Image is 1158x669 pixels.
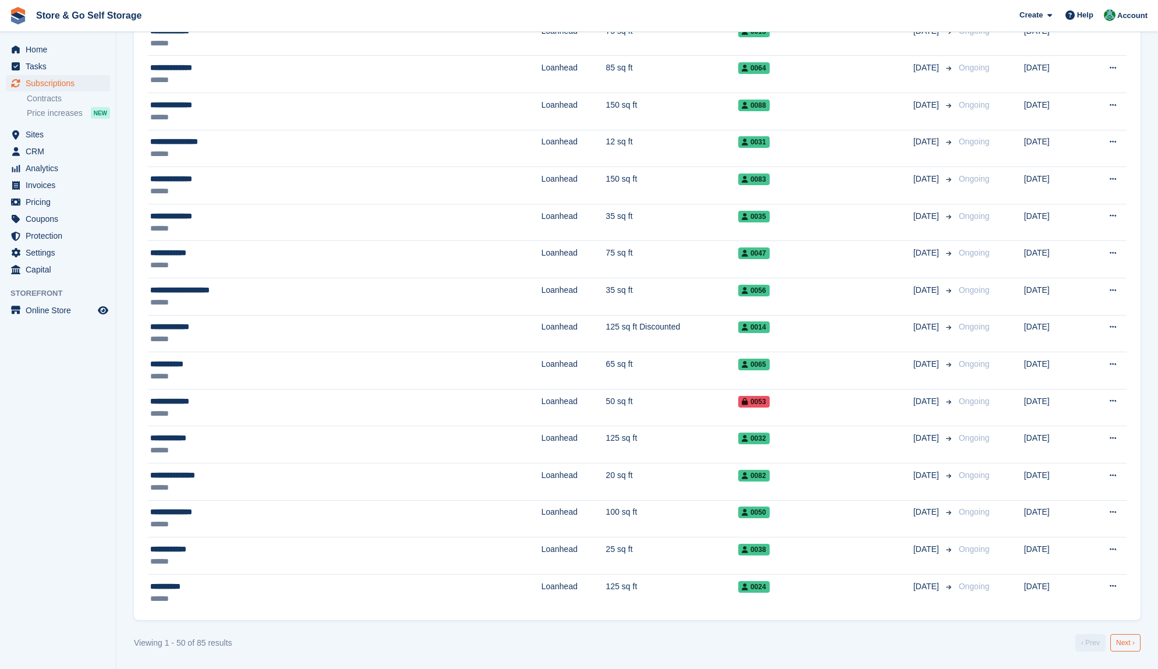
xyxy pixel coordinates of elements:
span: [DATE] [913,321,941,333]
td: Loanhead [541,352,606,390]
a: Store & Go Self Storage [31,6,146,25]
td: 150 sq ft [606,167,738,204]
span: Ongoing [959,174,990,183]
span: Ongoing [959,137,990,146]
td: Loanhead [541,315,606,352]
td: Loanhead [541,574,606,611]
span: Storefront [10,288,116,299]
td: Loanhead [541,204,606,241]
a: menu [6,245,110,261]
td: [DATE] [1024,56,1083,93]
td: 65 sq ft [606,352,738,390]
a: menu [6,177,110,193]
img: stora-icon-8386f47178a22dfd0bd8f6a31ec36ba5ce8667c1dd55bd0f319d3a0aa187defe.svg [9,7,27,24]
td: [DATE] [1024,93,1083,130]
td: 85 sq ft [606,56,738,93]
span: Online Store [26,302,95,318]
span: Ongoing [959,582,990,591]
span: Price increases [27,108,83,119]
span: [DATE] [913,580,941,593]
td: 35 sq ft [606,278,738,316]
a: menu [6,58,110,75]
span: Ongoing [959,322,990,331]
span: 0031 [738,136,770,148]
td: 50 sq ft [606,389,738,426]
td: 12 sq ft [606,130,738,167]
td: 75 sq ft [606,19,738,56]
div: Viewing 1 - 50 of 85 results [134,637,232,649]
span: 0038 [738,544,770,555]
a: menu [6,211,110,227]
span: Account [1117,10,1148,22]
td: 35 sq ft [606,204,738,241]
td: 125 sq ft [606,426,738,463]
td: [DATE] [1024,352,1083,390]
span: Ongoing [959,248,990,257]
span: [DATE] [913,284,941,296]
td: 125 sq ft Discounted [606,315,738,352]
span: Create [1019,9,1043,21]
span: [DATE] [913,506,941,518]
a: Preview store [96,303,110,317]
td: Loanhead [541,241,606,278]
div: NEW [91,107,110,119]
a: menu [6,160,110,176]
span: Help [1077,9,1093,21]
span: Ongoing [959,507,990,516]
td: Loanhead [541,19,606,56]
td: Loanhead [541,130,606,167]
span: 0064 [738,62,770,74]
span: Ongoing [959,63,990,72]
td: [DATE] [1024,389,1083,426]
span: Ongoing [959,470,990,480]
a: menu [6,143,110,160]
span: Ongoing [959,285,990,295]
td: Loanhead [541,500,606,537]
td: [DATE] [1024,19,1083,56]
a: Contracts [27,93,110,104]
span: 0088 [738,100,770,111]
span: Ongoing [959,211,990,221]
a: menu [6,41,110,58]
span: Settings [26,245,95,261]
td: [DATE] [1024,574,1083,611]
span: [DATE] [913,469,941,482]
span: [DATE] [913,62,941,74]
a: menu [6,302,110,318]
td: Loanhead [541,278,606,316]
span: 0053 [738,396,770,408]
td: [DATE] [1024,130,1083,167]
img: Adeel Hussain [1104,9,1115,21]
a: Previous [1075,634,1106,652]
span: Ongoing [959,100,990,109]
td: [DATE] [1024,241,1083,278]
span: Ongoing [959,397,990,406]
td: 75 sq ft [606,241,738,278]
td: [DATE] [1024,315,1083,352]
span: [DATE] [913,358,941,370]
span: [DATE] [913,395,941,408]
td: 20 sq ft [606,463,738,501]
td: Loanhead [541,93,606,130]
td: 150 sq ft [606,93,738,130]
span: [DATE] [913,543,941,555]
td: 25 sq ft [606,537,738,575]
a: menu [6,194,110,210]
a: menu [6,261,110,278]
span: Ongoing [959,433,990,443]
span: [DATE] [913,99,941,111]
span: 0014 [738,321,770,333]
span: Sites [26,126,95,143]
td: 100 sq ft [606,500,738,537]
span: 0065 [738,359,770,370]
span: 0056 [738,285,770,296]
span: 0047 [738,247,770,259]
td: 125 sq ft [606,574,738,611]
span: 0035 [738,211,770,222]
span: 0083 [738,174,770,185]
a: Next [1110,634,1141,652]
span: [DATE] [913,136,941,148]
span: Ongoing [959,359,990,369]
td: Loanhead [541,389,606,426]
td: [DATE] [1024,463,1083,501]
